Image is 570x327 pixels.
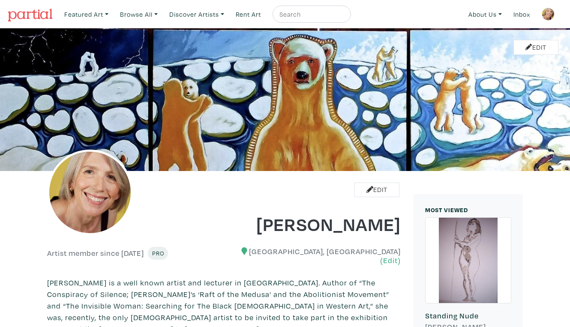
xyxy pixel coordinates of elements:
a: Featured Art [60,6,112,23]
a: Rent Art [232,6,265,23]
a: (Edit) [380,256,401,265]
h6: Artist member since [DATE] [47,249,144,258]
img: phpThumb.php [542,8,555,21]
a: About Us [465,6,506,23]
h6: Standing Nude [425,311,511,321]
a: Edit [513,40,558,55]
h6: [GEOGRAPHIC_DATA], [GEOGRAPHIC_DATA] [231,247,401,265]
img: phpThumb.php [47,150,133,235]
input: Search [279,9,343,20]
a: Inbox [510,6,534,23]
h1: [PERSON_NAME] [231,212,401,235]
a: Browse All [116,6,162,23]
small: MOST VIEWED [425,206,468,214]
a: Edit [354,183,399,198]
a: Discover Artists [165,6,228,23]
span: Pro [152,249,164,257]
